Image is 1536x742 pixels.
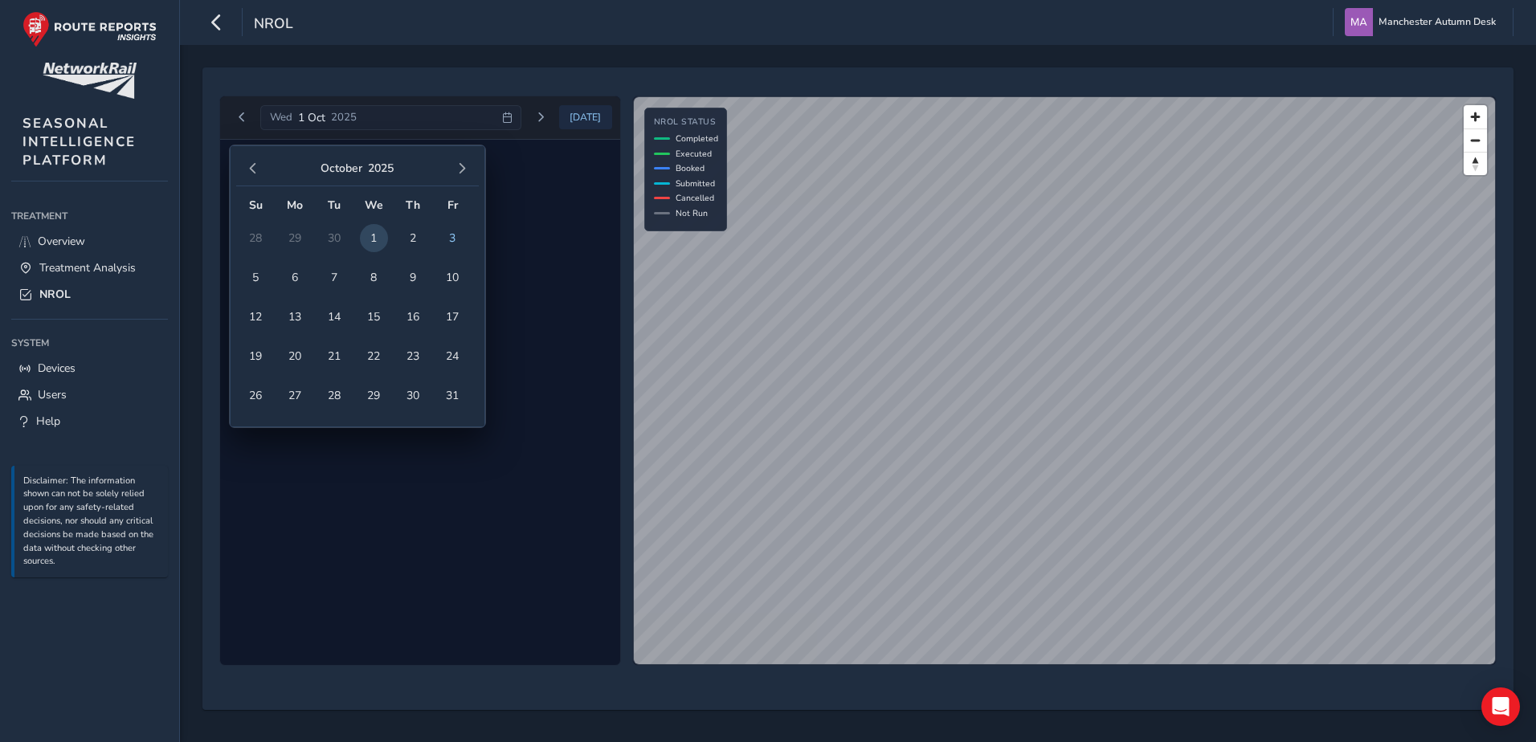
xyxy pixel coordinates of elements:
[249,198,263,213] span: Su
[281,263,309,291] span: 6
[634,97,1495,664] canvas: Map
[439,381,467,410] span: 31
[39,287,71,302] span: NROL
[1464,152,1487,175] button: Reset bearing to north
[406,198,420,213] span: Th
[321,161,362,176] button: October
[447,198,458,213] span: Fr
[676,192,714,204] span: Cancelled
[11,281,168,308] a: NROL
[399,342,427,370] span: 23
[1379,8,1496,36] span: Manchester Autumn Desk
[281,342,309,370] span: 20
[478,224,506,252] span: 4
[368,161,394,176] button: 2025
[439,263,467,291] span: 10
[281,381,309,410] span: 27
[11,331,168,355] div: System
[399,224,427,252] span: 2
[1481,687,1520,726] div: Open Intercom Messenger
[676,207,708,219] span: Not Run
[360,263,388,291] span: 8
[570,111,601,124] span: [DATE]
[242,263,270,291] span: 5
[676,177,715,190] span: Submitted
[654,117,718,128] h4: NROL Status
[676,162,705,174] span: Booked
[1464,128,1487,152] button: Zoom out
[242,342,270,370] span: 19
[242,381,270,410] span: 26
[360,342,388,370] span: 22
[360,303,388,331] span: 15
[439,342,467,370] span: 24
[399,263,427,291] span: 9
[1345,8,1501,36] button: Manchester Autumn Desk
[399,303,427,331] span: 16
[23,475,160,569] p: Disclaimer: The information shown can not be solely relied upon for any safety-related decisions,...
[254,14,293,36] span: NROL
[242,303,270,331] span: 12
[321,263,349,291] span: 7
[439,303,467,331] span: 17
[11,408,168,434] a: Help
[287,198,303,213] span: Mo
[321,303,349,331] span: 14
[478,263,506,291] span: 11
[478,303,506,331] span: 18
[11,228,168,255] a: Overview
[281,303,309,331] span: 13
[360,381,388,410] span: 29
[360,224,388,252] span: 1
[11,204,168,228] div: Treatment
[11,355,168,381] a: Devices
[676,148,712,160] span: Executed
[399,381,427,410] span: 30
[321,381,349,410] span: 28
[676,132,718,145] span: Completed
[527,108,554,128] button: Next day
[1345,8,1373,36] img: diamond-layout
[39,260,136,275] span: Treatment Analysis
[270,110,292,124] span: Wed
[22,11,157,47] img: rr logo
[36,414,60,429] span: Help
[331,110,357,124] span: 2025
[229,108,255,128] button: Previous day
[365,198,383,213] span: We
[38,361,76,376] span: Devices
[38,234,85,249] span: Overview
[328,198,341,213] span: Tu
[43,63,137,99] img: customer logo
[478,342,506,370] span: 25
[11,381,168,408] a: Users
[298,110,325,125] span: 1 Oct
[11,255,168,281] a: Treatment Analysis
[321,342,349,370] span: 21
[38,387,67,402] span: Users
[1464,105,1487,128] button: Zoom in
[439,224,467,252] span: 3
[559,105,612,129] button: Today
[22,114,136,169] span: SEASONAL INTELLIGENCE PLATFORM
